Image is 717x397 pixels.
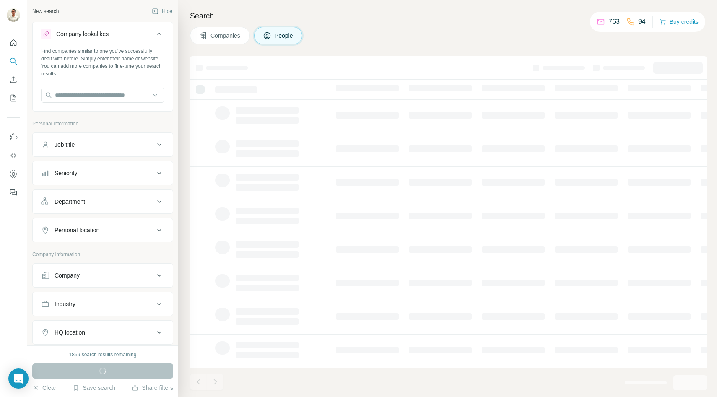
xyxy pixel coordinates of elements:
button: Use Surfe on LinkedIn [7,130,20,145]
p: 763 [608,17,620,27]
button: Industry [33,294,173,314]
button: Company [33,265,173,285]
div: Company [55,271,80,280]
span: People [275,31,294,40]
button: Dashboard [7,166,20,182]
span: Companies [210,31,241,40]
button: Clear [32,384,56,392]
button: Enrich CSV [7,72,20,87]
div: 1859 search results remaining [69,351,137,358]
button: Save search [73,384,115,392]
button: Quick start [7,35,20,50]
div: HQ location [55,328,85,337]
div: Department [55,197,85,206]
div: New search [32,8,59,15]
div: Open Intercom Messenger [8,368,29,389]
button: Seniority [33,163,173,183]
h4: Search [190,10,707,22]
button: Search [7,54,20,69]
img: Avatar [7,8,20,22]
p: Personal information [32,120,173,127]
button: HQ location [33,322,173,343]
div: Company lookalikes [56,30,109,38]
p: Company information [32,251,173,258]
button: Share filters [132,384,173,392]
button: My lists [7,91,20,106]
div: Find companies similar to one you've successfully dealt with before. Simply enter their name or w... [41,47,164,78]
button: Feedback [7,185,20,200]
button: Buy credits [660,16,699,28]
div: Industry [55,300,75,308]
div: Personal location [55,226,99,234]
div: Job title [55,140,75,149]
button: Use Surfe API [7,148,20,163]
p: 94 [638,17,646,27]
button: Personal location [33,220,173,240]
div: Seniority [55,169,77,177]
button: Company lookalikes [33,24,173,47]
button: Department [33,192,173,212]
button: Job title [33,135,173,155]
button: Hide [146,5,178,18]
